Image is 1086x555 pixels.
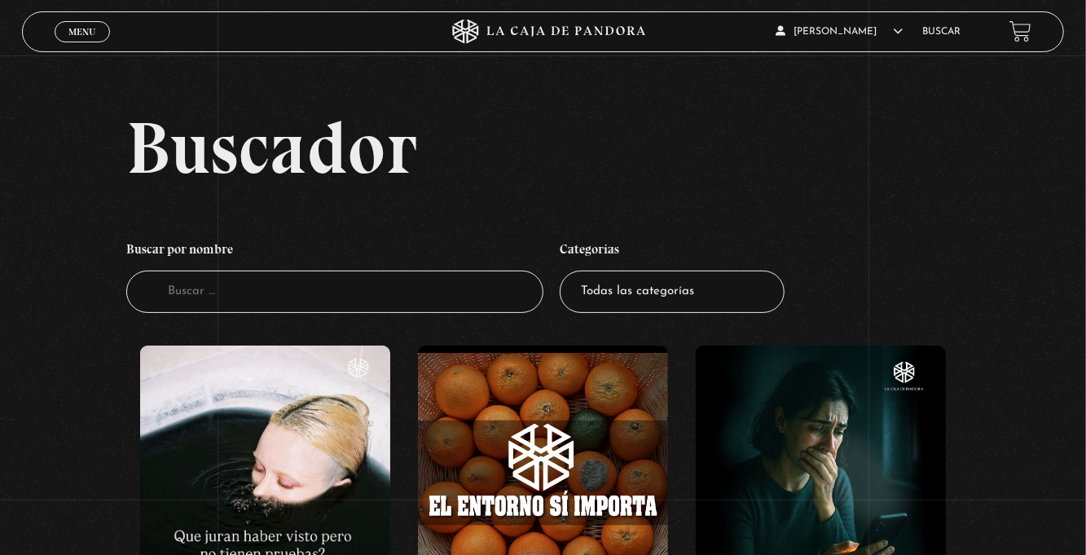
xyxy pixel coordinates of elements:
[68,27,95,37] span: Menu
[776,27,903,37] span: [PERSON_NAME]
[922,27,961,37] a: Buscar
[63,40,101,51] span: Cerrar
[560,233,785,271] h4: Categorías
[1009,20,1031,42] a: View your shopping cart
[126,233,543,271] h4: Buscar por nombre
[126,111,1065,184] h2: Buscador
